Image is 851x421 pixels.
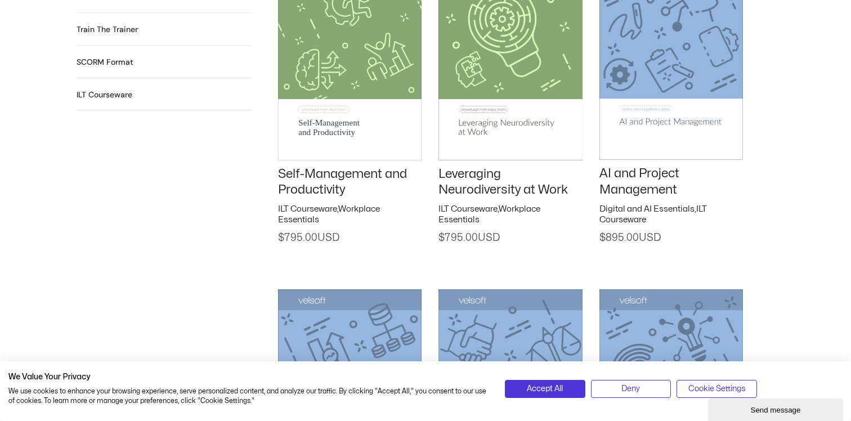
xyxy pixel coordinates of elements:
[77,89,132,101] a: Visit product category ILT Courseware
[599,167,679,196] a: AI and Project Management
[438,233,445,243] span: $
[77,56,133,68] a: Visit product category SCORM Format
[438,233,500,243] span: 795.00
[599,205,695,213] a: Digital and AI Essentials
[677,380,757,398] button: Adjust cookie preferences
[621,383,640,395] span: Deny
[527,383,563,395] span: Accept All
[278,205,337,213] a: ILT Courseware
[8,387,488,406] p: We use cookies to enhance your browsing experience, serve personalized content, and analyze our t...
[77,56,133,68] h2: SCORM Format
[599,204,743,226] h2: ,
[688,383,745,395] span: Cookie Settings
[438,205,498,213] a: ILT Courseware
[77,24,138,35] a: Visit product category Train the Trainer
[77,24,138,35] h2: Train the Trainer
[77,89,132,101] h2: ILT Courseware
[8,372,488,382] h2: We Value Your Privacy
[278,233,339,243] span: 795.00
[278,233,284,243] span: $
[599,233,606,243] span: $
[438,204,582,226] h2: ,
[599,233,661,243] span: 895.00
[278,168,407,196] a: Self-Management and Productivity
[438,168,568,196] a: Leveraging Neurodiversity at Work
[591,380,671,398] button: Deny all cookies
[708,396,845,421] iframe: chat widget
[505,380,585,398] button: Accept all cookies
[278,204,422,226] h2: ,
